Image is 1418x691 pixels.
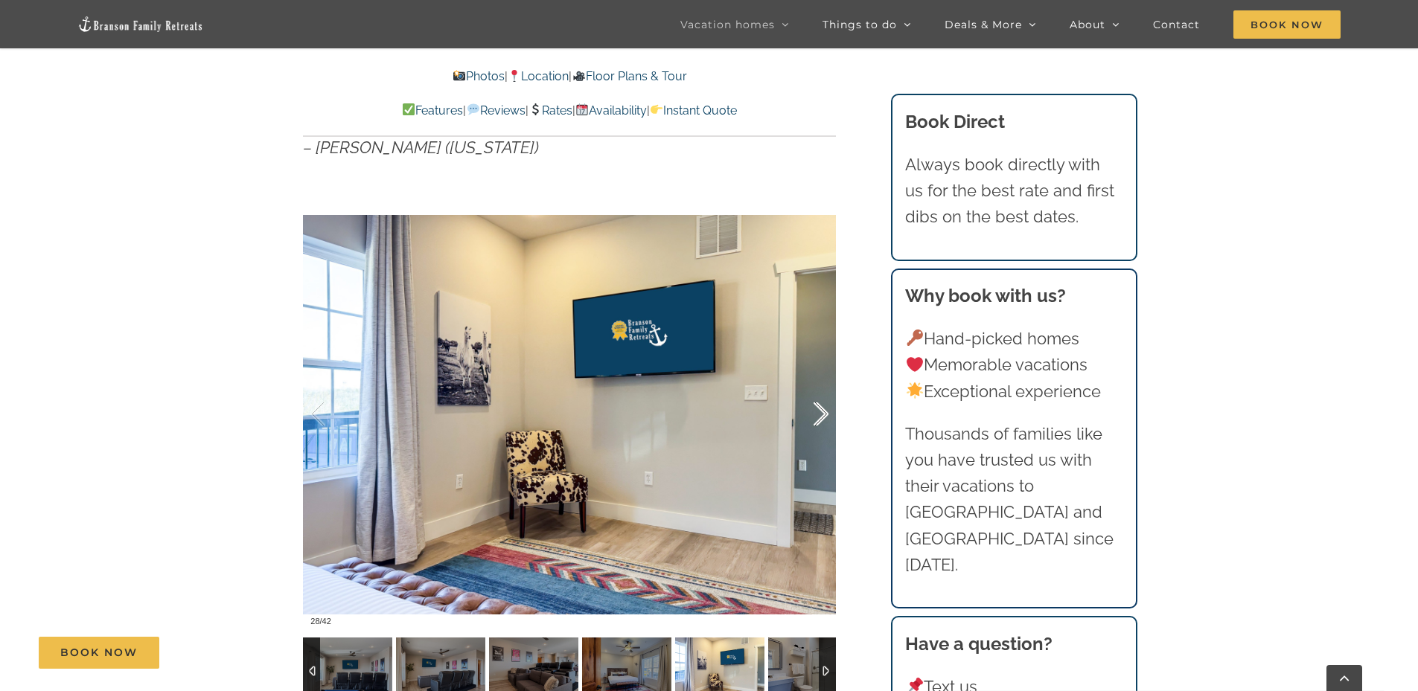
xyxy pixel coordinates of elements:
[905,111,1005,132] b: Book Direct
[651,103,662,115] img: 👉
[905,152,1122,231] p: Always book directly with us for the best rate and first dibs on the best dates.
[528,103,572,118] a: Rates
[403,103,415,115] img: ✅
[1233,10,1341,39] span: Book Now
[907,330,923,346] img: 🔑
[77,16,204,33] img: Branson Family Retreats Logo
[303,67,836,86] p: | |
[905,633,1053,655] strong: Have a question?
[576,103,588,115] img: 📆
[573,70,585,82] img: 🎥
[945,19,1022,30] span: Deals & More
[823,19,897,30] span: Things to do
[572,69,686,83] a: Floor Plans & Tour
[467,103,479,115] img: 💬
[303,101,836,120] p: | | | |
[680,19,775,30] span: Vacation homes
[508,70,520,82] img: 📍
[905,326,1122,405] p: Hand-picked homes Memorable vacations Exceptional experience
[650,103,737,118] a: Instant Quote
[905,421,1122,578] p: Thousands of families like you have trusted us with their vacations to [GEOGRAPHIC_DATA] and [GEO...
[575,103,647,118] a: Availability
[1153,19,1200,30] span: Contact
[303,138,539,157] em: – [PERSON_NAME] ([US_STATE])
[905,283,1122,309] h3: Why book with us?
[402,103,463,118] a: Features
[60,646,138,659] span: Book Now
[453,69,505,83] a: Photos
[1070,19,1105,30] span: About
[39,637,159,669] a: Book Now
[466,103,525,118] a: Reviews
[529,103,541,115] img: 💲
[453,70,465,82] img: 📸
[907,382,923,399] img: 🌟
[508,69,569,83] a: Location
[907,356,923,373] img: ❤️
